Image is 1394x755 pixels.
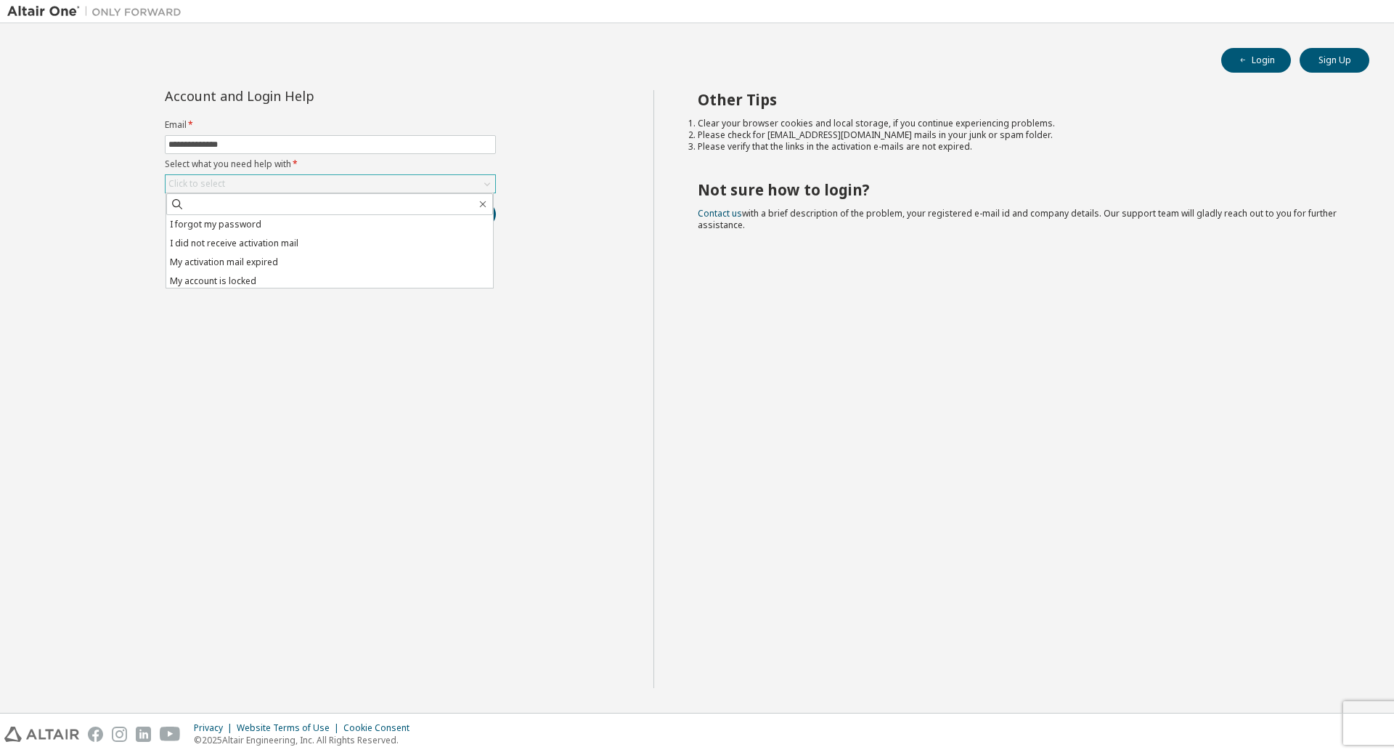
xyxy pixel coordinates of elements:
button: Sign Up [1300,48,1369,73]
a: Contact us [698,207,742,219]
img: Altair One [7,4,189,19]
div: Cookie Consent [343,722,418,734]
li: Please verify that the links in the activation e-mails are not expired. [698,141,1344,153]
div: Click to select [168,178,225,190]
span: with a brief description of the problem, your registered e-mail id and company details. Our suppo... [698,207,1337,231]
label: Email [165,119,496,131]
div: Privacy [194,722,237,734]
h2: Other Tips [698,90,1344,109]
button: Login [1221,48,1291,73]
li: Clear your browser cookies and local storage, if you continue experiencing problems. [698,118,1344,129]
p: © 2025 Altair Engineering, Inc. All Rights Reserved. [194,734,418,746]
li: Please check for [EMAIL_ADDRESS][DOMAIN_NAME] mails in your junk or spam folder. [698,129,1344,141]
img: youtube.svg [160,727,181,742]
div: Click to select [166,175,495,193]
div: Account and Login Help [165,90,430,102]
img: altair_logo.svg [4,727,79,742]
img: linkedin.svg [136,727,151,742]
img: facebook.svg [88,727,103,742]
li: I forgot my password [166,215,493,234]
div: Website Terms of Use [237,722,343,734]
label: Select what you need help with [165,158,496,170]
h2: Not sure how to login? [698,180,1344,199]
img: instagram.svg [112,727,127,742]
